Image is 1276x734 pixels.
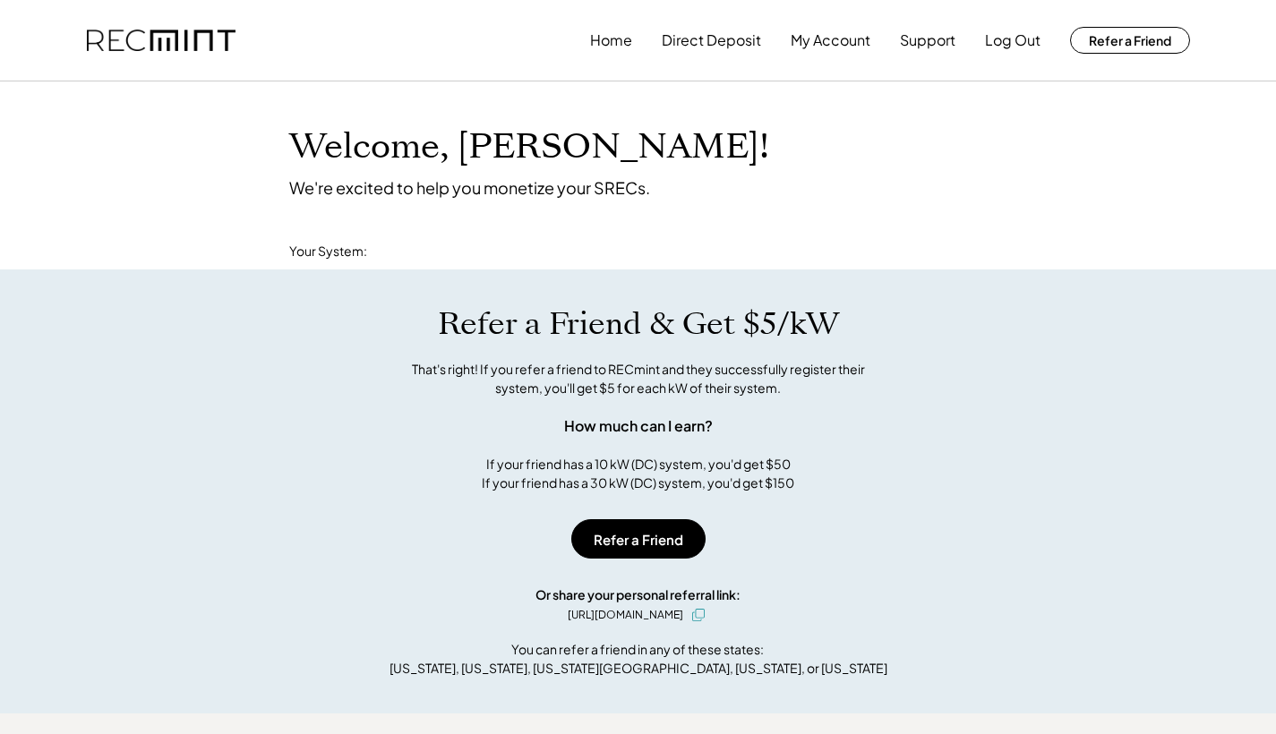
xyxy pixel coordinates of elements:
button: Home [590,22,632,58]
div: We're excited to help you monetize your SRECs. [289,177,650,198]
div: [URL][DOMAIN_NAME] [568,607,683,623]
button: Refer a Friend [1070,27,1190,54]
button: Log Out [985,22,1040,58]
div: Your System: [289,243,367,260]
img: recmint-logotype%403x.png [87,30,236,52]
div: That's right! If you refer a friend to RECmint and they successfully register their system, you'l... [392,360,885,397]
button: click to copy [688,604,709,626]
h1: Welcome, [PERSON_NAME]! [289,126,769,168]
div: You can refer a friend in any of these states: [US_STATE], [US_STATE], [US_STATE][GEOGRAPHIC_DATA... [390,640,887,678]
div: Or share your personal referral link: [535,585,741,604]
button: Direct Deposit [662,22,761,58]
div: If your friend has a 10 kW (DC) system, you'd get $50 If your friend has a 30 kW (DC) system, you... [482,455,794,492]
h1: Refer a Friend & Get $5/kW [438,305,839,343]
button: Support [900,22,955,58]
button: My Account [791,22,870,58]
button: Refer a Friend [571,519,706,559]
div: How much can I earn? [564,415,713,437]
